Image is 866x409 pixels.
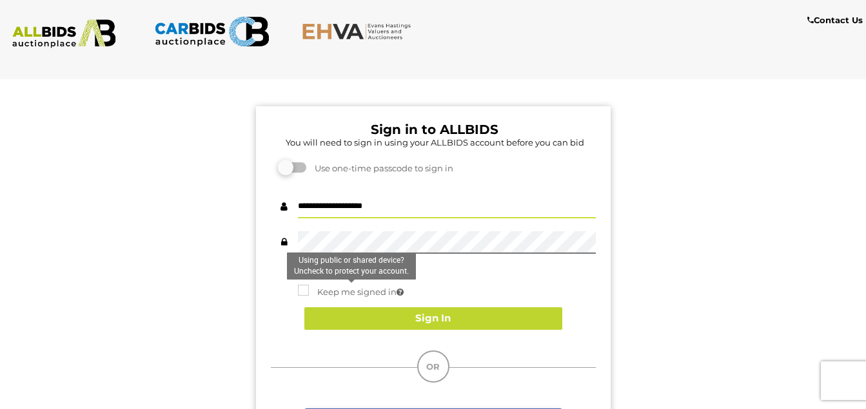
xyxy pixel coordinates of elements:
[371,122,498,137] b: Sign in to ALLBIDS
[417,350,449,383] div: OR
[6,19,122,48] img: ALLBIDS.com.au
[154,13,270,50] img: CARBIDS.com.au
[298,285,404,300] label: Keep me signed in
[304,307,562,330] button: Sign In
[308,163,453,173] span: Use one-time passcode to sign in
[807,13,866,28] a: Contact Us
[287,252,416,280] div: Using public or shared device? Uncheck to protect your account.
[302,23,417,40] img: EHVA.com.au
[807,15,863,25] b: Contact Us
[274,138,596,147] h5: You will need to sign in using your ALLBIDS account before you can bid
